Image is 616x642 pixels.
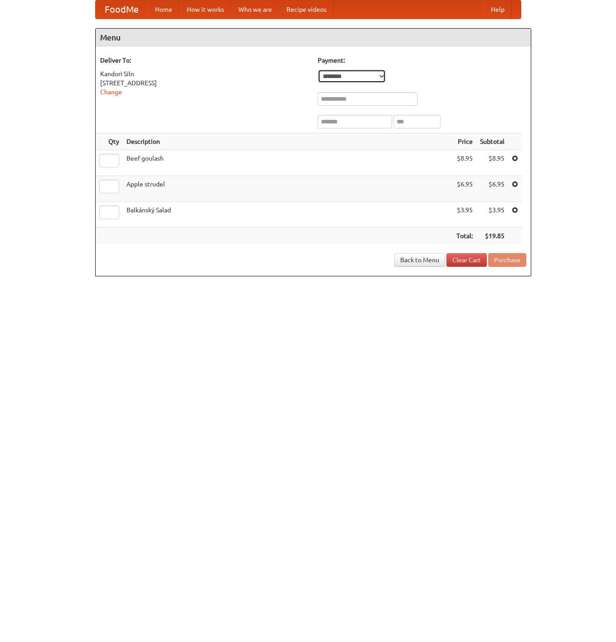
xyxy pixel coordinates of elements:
a: Who we are [231,0,279,19]
th: Subtotal [476,133,508,150]
a: Change [100,88,122,96]
a: How it works [179,0,231,19]
td: $6.95 [476,176,508,202]
a: FoodMe [96,0,148,19]
td: Balkánský Salad [123,202,453,228]
td: Apple strudel [123,176,453,202]
a: Help [484,0,512,19]
td: $3.95 [453,202,476,228]
a: Home [148,0,179,19]
a: Clear Cart [446,253,487,267]
div: [STREET_ADDRESS] [100,78,309,88]
th: Description [123,133,453,150]
td: $6.95 [453,176,476,202]
a: Recipe videos [279,0,334,19]
h5: Deliver To: [100,56,309,65]
button: Purchase [488,253,526,267]
td: $8.95 [476,150,508,176]
th: Price [453,133,476,150]
td: $3.95 [476,202,508,228]
a: Back to Menu [394,253,445,267]
h4: Menu [96,29,531,47]
th: Qty [96,133,123,150]
th: $19.85 [476,228,508,245]
div: Kandori Siln [100,69,309,78]
th: Total: [453,228,476,245]
td: $8.95 [453,150,476,176]
h5: Payment: [318,56,526,65]
td: Beef goulash [123,150,453,176]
